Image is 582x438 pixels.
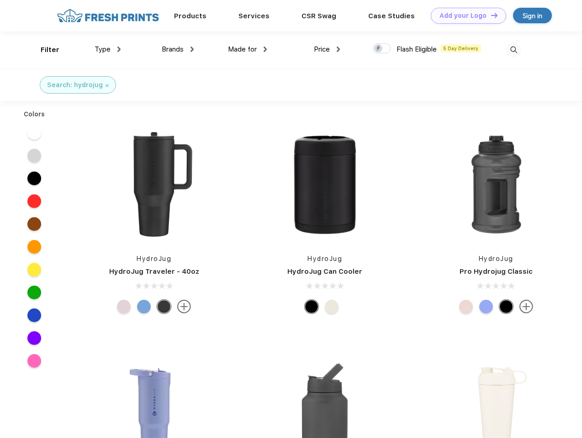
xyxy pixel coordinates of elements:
span: Brands [162,45,184,53]
div: Sign in [523,10,542,21]
img: desktop_search.svg [506,42,521,57]
div: Search: hydrojug [47,80,103,90]
a: HydroJug [479,255,513,262]
span: 5 Day Delivery [440,44,481,52]
div: Colors [17,109,52,119]
div: Pink Sand [459,300,473,313]
div: Filter [41,45,59,55]
img: func=resize&h=266 [435,124,557,245]
img: filter_cancel.svg [106,84,109,87]
span: Price [314,45,330,53]
a: HydroJug [137,255,171,262]
a: HydroJug Traveler - 40oz [109,267,199,276]
div: Hyper Blue [479,300,493,313]
img: dropdown.png [117,47,121,52]
img: fo%20logo%202.webp [54,8,162,24]
span: Type [95,45,111,53]
img: dropdown.png [190,47,194,52]
a: HydroJug [307,255,342,262]
img: func=resize&h=266 [93,124,215,245]
div: Black [499,300,513,313]
img: DT [491,13,497,18]
div: Add your Logo [439,12,487,20]
a: Products [174,12,206,20]
img: dropdown.png [337,47,340,52]
div: Pink Sand [117,300,131,313]
div: Black [157,300,171,313]
a: Pro Hydrojug Classic [460,267,533,276]
a: HydroJug Can Cooler [287,267,362,276]
img: func=resize&h=266 [264,124,386,245]
div: Riptide [137,300,151,313]
div: Black [305,300,318,313]
img: more.svg [519,300,533,313]
span: Made for [228,45,257,53]
a: Sign in [513,8,552,23]
span: Flash Eligible [397,45,437,53]
div: Cream [325,300,339,313]
img: more.svg [177,300,191,313]
img: dropdown.png [264,47,267,52]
